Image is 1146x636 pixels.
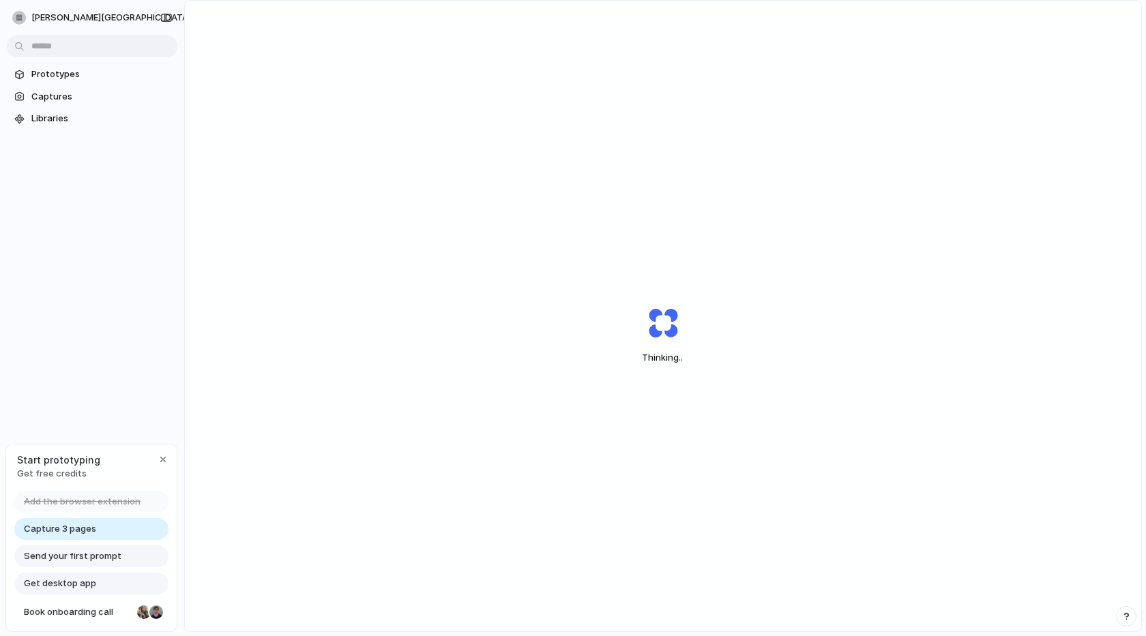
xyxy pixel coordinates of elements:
div: Nicole Kubica [136,604,152,620]
span: Capture 3 pages [24,522,96,536]
a: Get desktop app [14,573,168,594]
span: Prototypes [31,67,172,81]
span: [PERSON_NAME][GEOGRAPHIC_DATA] [31,11,191,25]
span: Captures [31,90,172,104]
div: Christian Iacullo [148,604,164,620]
a: Captures [7,87,177,107]
span: Get desktop app [24,577,96,590]
span: Start prototyping [17,453,100,467]
span: Thinking [616,351,710,365]
a: Libraries [7,108,177,129]
span: Add the browser extension [24,495,141,509]
span: .. [679,352,683,363]
button: [PERSON_NAME][GEOGRAPHIC_DATA] [7,7,212,29]
span: Get free credits [17,467,100,481]
span: Libraries [31,112,172,125]
span: Book onboarding call [24,605,132,619]
a: Prototypes [7,64,177,85]
span: Send your first prompt [24,549,121,563]
a: Book onboarding call [14,601,168,623]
